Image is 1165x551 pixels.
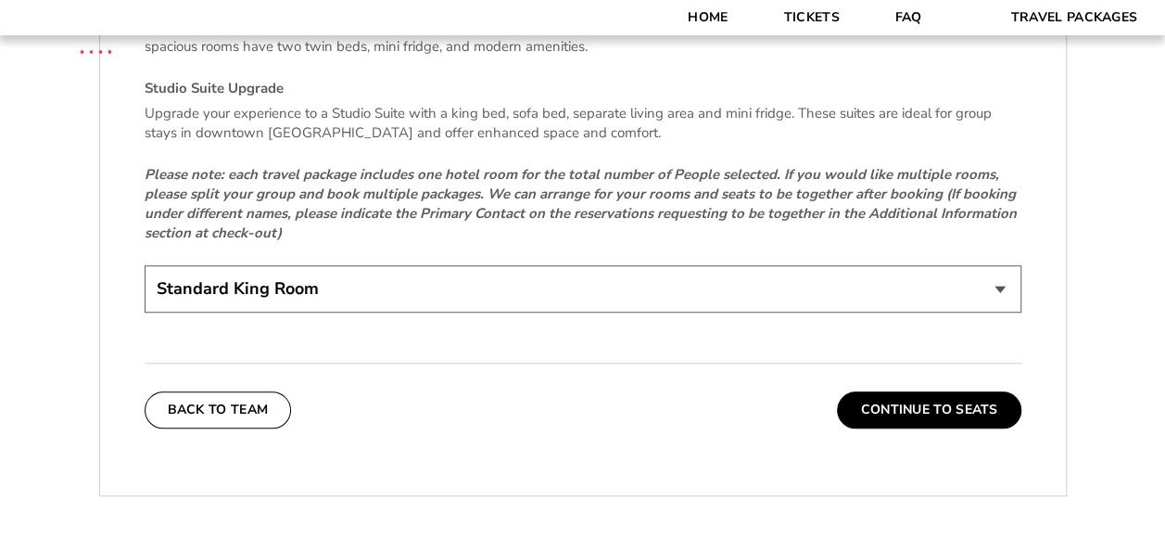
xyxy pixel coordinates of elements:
[56,9,136,90] img: CBS Sports Thanksgiving Classic
[837,391,1020,429] button: Continue To Seats
[145,104,1021,143] p: Upgrade your experience to a Studio Suite with a king bed, sofa bed, separate living area and min...
[145,391,292,429] button: Back To Team
[145,79,1021,98] h4: Studio Suite Upgrade
[145,18,1021,57] p: Upgrade to a Deluxe City View room featuring stunning views of the [GEOGRAPHIC_DATA] and [GEOGRAP...
[145,165,1017,242] em: Please note: each travel package includes one hotel room for the total number of People selected....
